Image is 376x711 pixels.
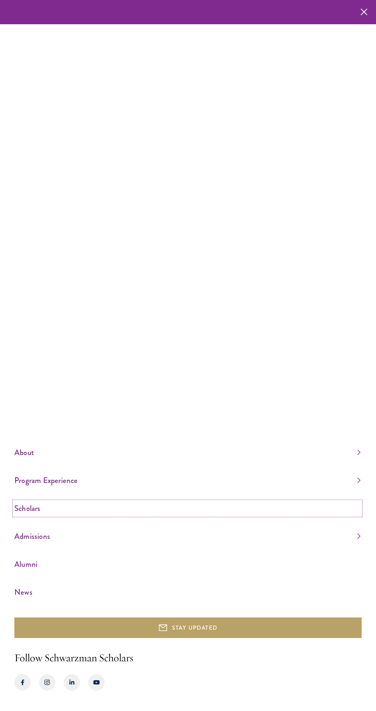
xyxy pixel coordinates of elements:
[14,446,360,459] a: About
[14,474,360,487] a: Program Experience
[14,529,360,543] a: Admissions
[14,557,360,571] a: Alumni
[14,617,362,638] button: STAY UPDATED
[14,650,362,666] h2: Follow Schwarzman Scholars
[14,502,360,515] a: Scholars
[14,585,360,599] a: News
